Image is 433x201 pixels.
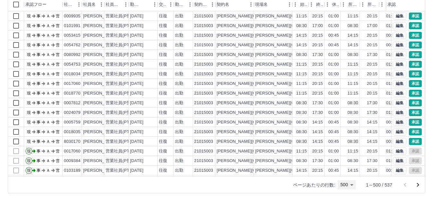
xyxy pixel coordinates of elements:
[27,23,31,28] text: 現
[367,81,377,87] div: 20:15
[328,119,339,125] div: 00:45
[386,23,397,29] div: 01:00
[328,90,339,96] div: 01:00
[386,81,397,87] div: 01:00
[367,32,377,39] div: 20:15
[130,52,143,58] div: [DATE]
[27,110,31,115] text: 現
[296,71,307,77] div: 11:15
[130,13,143,19] div: [DATE]
[409,22,422,29] button: 承認
[64,100,81,106] div: 0007812
[175,81,183,87] div: 出勤
[393,22,406,29] button: 編集
[312,61,323,68] div: 20:15
[159,100,167,106] div: 往復
[296,90,307,96] div: 11:15
[27,33,31,38] text: 現
[386,90,397,96] div: 01:00
[393,128,406,135] button: 編集
[175,42,183,48] div: 出勤
[296,100,307,106] div: 08:30
[409,61,422,68] button: 承認
[409,90,422,97] button: 承認
[255,90,418,96] div: [PERSON_NAME][GEOGRAPHIC_DATA]立[PERSON_NAME][GEOGRAPHIC_DATA]
[393,80,406,87] button: 編集
[106,100,137,106] div: 営業社員(P契約)
[159,13,167,19] div: 往復
[409,138,422,145] button: 承認
[130,71,143,77] div: [DATE]
[312,32,323,39] div: 20:15
[409,32,422,39] button: 承認
[64,23,81,29] div: 0101991
[159,52,167,58] div: 往復
[409,109,422,116] button: 承認
[27,52,31,57] text: 現
[130,90,143,96] div: [DATE]
[194,71,213,77] div: 21015003
[130,119,143,125] div: [DATE]
[409,128,422,135] button: 承認
[46,43,50,47] text: Ａ
[46,72,50,76] text: Ａ
[348,90,358,96] div: 11:15
[367,71,377,77] div: 20:15
[328,61,339,68] div: 01:00
[217,52,296,58] div: [PERSON_NAME][GEOGRAPHIC_DATA]
[393,41,406,49] button: 編集
[46,23,50,28] text: Ａ
[46,110,50,115] text: Ａ
[296,61,307,68] div: 11:15
[106,52,137,58] div: 営業社員(P契約)
[175,71,183,77] div: 出勤
[386,61,397,68] div: 01:00
[159,23,167,29] div: 往復
[386,119,397,125] div: 00:45
[46,62,50,67] text: Ａ
[194,52,213,58] div: 21015003
[409,80,422,87] button: 承認
[56,23,60,28] text: 営
[348,23,358,29] div: 08:30
[255,42,418,48] div: [PERSON_NAME][GEOGRAPHIC_DATA]立[PERSON_NAME][GEOGRAPHIC_DATA]
[393,32,406,39] button: 編集
[175,32,183,39] div: 出勤
[46,14,50,18] text: Ａ
[296,81,307,87] div: 11:15
[409,119,422,126] button: 承認
[37,62,40,67] text: 事
[328,13,339,19] div: 01:00
[393,61,406,68] button: 編集
[83,13,118,19] div: [PERSON_NAME]
[83,90,118,96] div: [PERSON_NAME]
[159,61,167,68] div: 往復
[106,110,137,116] div: 営業社員(P契約)
[312,52,323,58] div: 17:30
[296,13,307,19] div: 11:15
[296,119,307,125] div: 08:30
[255,61,418,68] div: [PERSON_NAME][GEOGRAPHIC_DATA]立[PERSON_NAME][GEOGRAPHIC_DATA]
[106,90,137,96] div: 営業社員(P契約)
[255,110,418,116] div: [PERSON_NAME][GEOGRAPHIC_DATA]立[PERSON_NAME][GEOGRAPHIC_DATA]
[312,42,323,48] div: 20:15
[194,110,213,116] div: 21015003
[106,119,139,125] div: 営業社員(PT契約)
[328,81,339,87] div: 01:00
[393,13,406,20] button: 編集
[217,90,296,96] div: [PERSON_NAME][GEOGRAPHIC_DATA]
[37,81,40,86] text: 事
[217,81,296,87] div: [PERSON_NAME][GEOGRAPHIC_DATA]
[393,148,406,155] button: 編集
[194,90,213,96] div: 21015003
[64,42,81,48] div: 0054762
[130,110,143,116] div: [DATE]
[386,52,397,58] div: 01:00
[37,43,40,47] text: 事
[255,32,418,39] div: [PERSON_NAME][GEOGRAPHIC_DATA]立[PERSON_NAME][GEOGRAPHIC_DATA]
[328,32,339,39] div: 00:45
[255,13,418,19] div: [PERSON_NAME][GEOGRAPHIC_DATA]立[PERSON_NAME][GEOGRAPHIC_DATA]
[27,72,31,76] text: 現
[296,110,307,116] div: 08:30
[217,110,296,116] div: [PERSON_NAME][GEOGRAPHIC_DATA]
